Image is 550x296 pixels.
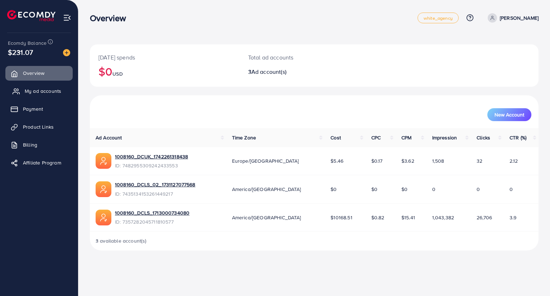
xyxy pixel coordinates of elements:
span: $15.41 [401,214,415,221]
span: 3.9 [510,214,516,221]
span: $10168.51 [331,214,352,221]
a: 1008160_DCLS_02_1731127077568 [115,181,196,188]
img: ic-ads-acc.e4c84228.svg [96,181,111,197]
a: white_agency [418,13,459,23]
span: white_agency [424,16,453,20]
img: ic-ads-acc.e4c84228.svg [96,210,111,225]
span: 26,706 [477,214,492,221]
span: Overview [23,70,44,77]
a: [PERSON_NAME] [485,13,539,23]
span: Time Zone [232,134,256,141]
span: ID: 7482955309242433553 [115,162,188,169]
span: My ad accounts [25,87,61,95]
img: logo [7,10,56,21]
span: $231.07 [8,47,33,57]
span: $0.17 [371,157,383,164]
span: Affiliate Program [23,159,61,166]
span: Ad Account [96,134,122,141]
span: $0 [371,186,377,193]
img: image [63,49,70,56]
span: $3.62 [401,157,414,164]
span: USD [112,70,122,77]
a: Product Links [5,120,73,134]
a: Affiliate Program [5,156,73,170]
span: 0 [432,186,435,193]
span: New Account [494,112,524,117]
button: New Account [487,108,531,121]
span: Product Links [23,123,54,130]
span: 0 [477,186,480,193]
p: Total ad accounts [248,53,343,62]
span: $0.82 [371,214,385,221]
span: $5.46 [331,157,343,164]
span: CTR (%) [510,134,526,141]
span: CPC [371,134,381,141]
h2: 3 [248,68,343,75]
span: $0 [401,186,407,193]
span: 1,508 [432,157,444,164]
img: ic-ads-acc.e4c84228.svg [96,153,111,169]
span: Payment [23,105,43,113]
a: Billing [5,138,73,152]
h2: $0 [98,65,231,78]
a: Overview [5,66,73,80]
span: 32 [477,157,482,164]
span: ID: 7435134153261449217 [115,190,196,197]
p: [PERSON_NAME] [500,14,539,22]
span: Europe/[GEOGRAPHIC_DATA] [232,157,299,164]
span: 1,043,382 [432,214,454,221]
a: 1008160_DCUK_1742261318438 [115,153,188,160]
span: Ecomdy Balance [8,39,47,47]
span: America/[GEOGRAPHIC_DATA] [232,214,301,221]
span: Ad account(s) [251,68,286,76]
span: Clicks [477,134,490,141]
span: ID: 7357282045711810577 [115,218,189,225]
p: [DATE] spends [98,53,231,62]
span: Impression [432,134,457,141]
span: Cost [331,134,341,141]
span: 2.12 [510,157,518,164]
span: America/[GEOGRAPHIC_DATA] [232,186,301,193]
span: 3 available account(s) [96,237,147,244]
span: CPM [401,134,411,141]
iframe: Chat [520,264,545,291]
span: Billing [23,141,37,148]
img: menu [63,14,71,22]
span: $0 [331,186,337,193]
a: My ad accounts [5,84,73,98]
span: 0 [510,186,513,193]
h3: Overview [90,13,132,23]
a: Payment [5,102,73,116]
a: 1008160_DCLS_1713000734080 [115,209,189,216]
